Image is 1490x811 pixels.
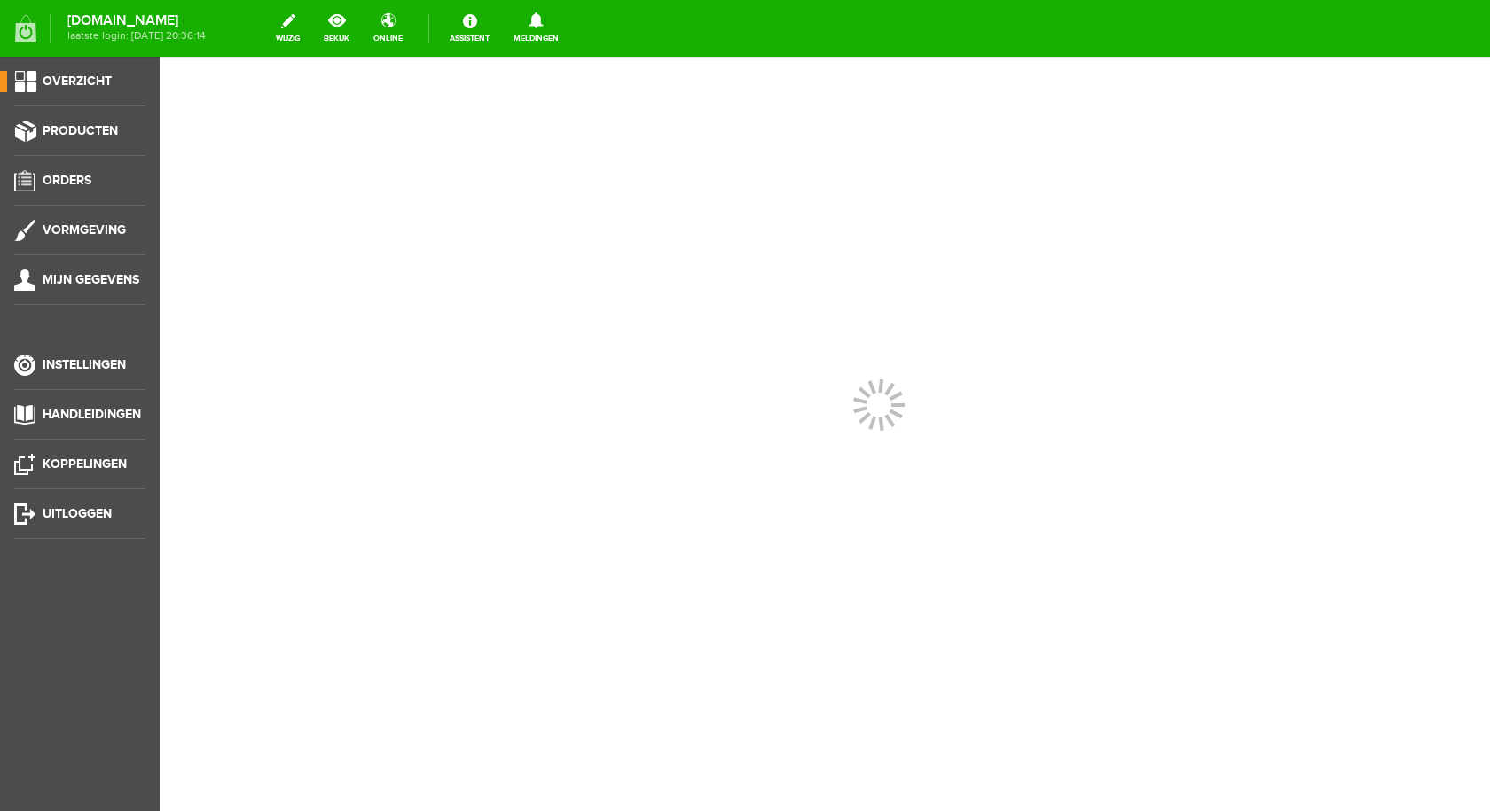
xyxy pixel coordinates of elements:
[43,506,112,521] span: Uitloggen
[265,9,310,48] a: wijzig
[43,173,91,188] span: Orders
[43,357,126,372] span: Instellingen
[43,407,141,422] span: Handleidingen
[43,222,126,238] span: Vormgeving
[43,456,127,472] span: Koppelingen
[43,74,112,89] span: Overzicht
[43,272,139,287] span: Mijn gegevens
[313,9,360,48] a: bekijk
[363,9,413,48] a: online
[67,16,206,26] strong: [DOMAIN_NAME]
[503,9,569,48] a: Meldingen
[439,9,500,48] a: Assistent
[43,123,118,138] span: Producten
[67,31,206,41] span: laatste login: [DATE] 20:36:14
